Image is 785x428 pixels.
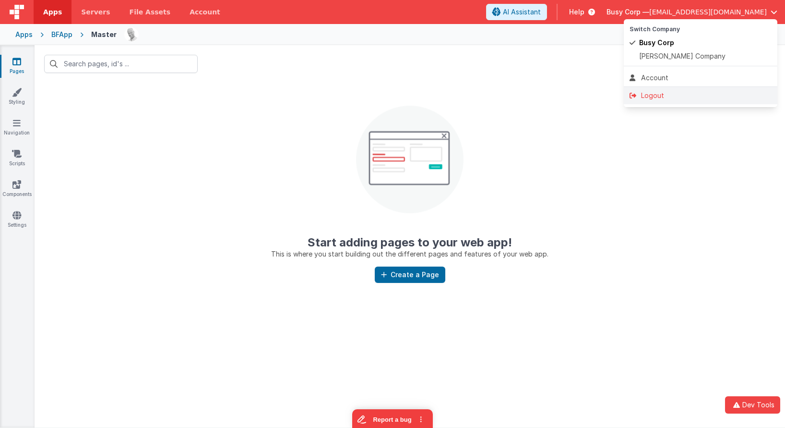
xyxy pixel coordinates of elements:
[639,38,674,48] span: Busy Corp
[725,396,780,414] button: Dev Tools
[630,26,772,32] h5: Switch Company
[639,51,726,61] span: [PERSON_NAME] Company
[630,91,772,100] div: Logout
[630,73,772,83] div: Account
